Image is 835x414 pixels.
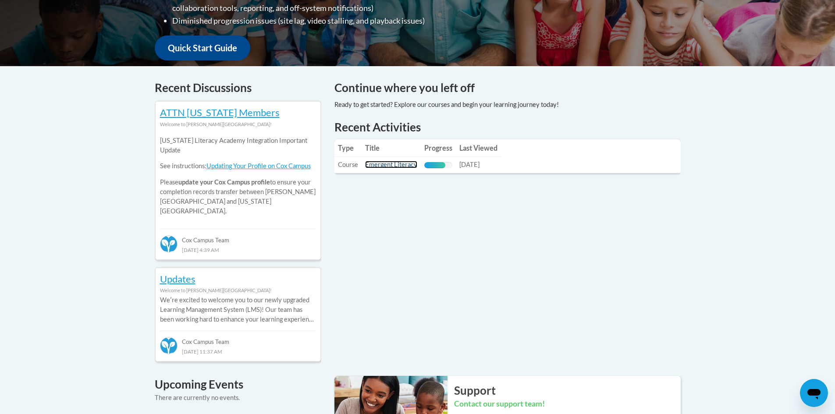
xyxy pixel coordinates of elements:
[155,35,250,60] a: Quick Start Guide
[155,79,321,96] h4: Recent Discussions
[160,337,178,354] img: Cox Campus Team
[160,161,316,171] p: See instructions:
[424,162,445,168] div: Progress, %
[160,120,316,129] div: Welcome to [PERSON_NAME][GEOGRAPHIC_DATA]!
[155,376,321,393] h4: Upcoming Events
[334,79,681,96] h4: Continue where you left off
[362,139,421,157] th: Title
[155,394,240,401] span: There are currently no events.
[338,161,358,168] span: Course
[206,162,311,170] a: Updating Your Profile on Cox Campus
[160,286,316,295] div: Welcome to [PERSON_NAME][GEOGRAPHIC_DATA]!
[178,178,270,186] b: update your Cox Campus profile
[160,295,316,324] p: Weʹre excited to welcome you to our newly upgraded Learning Management System (LMS)! Our team has...
[365,161,417,168] a: Emergent Literacy
[160,129,316,223] div: Please to ensure your completion records transfer between [PERSON_NAME][GEOGRAPHIC_DATA] and [US_...
[160,235,178,253] img: Cox Campus Team
[456,139,501,157] th: Last Viewed
[160,106,280,118] a: ATTN [US_STATE] Members
[160,331,316,347] div: Cox Campus Team
[160,273,195,285] a: Updates
[454,399,681,410] h3: Contact our support team!
[160,136,316,155] p: [US_STATE] Literacy Academy Integration Important Update
[421,139,456,157] th: Progress
[459,161,480,168] span: [DATE]
[334,119,681,135] h1: Recent Activities
[172,14,473,27] li: Diminished progression issues (site lag, video stalling, and playback issues)
[160,347,316,356] div: [DATE] 11:37 AM
[454,382,681,398] h2: Support
[160,229,316,244] div: Cox Campus Team
[334,139,362,157] th: Type
[800,379,828,407] iframe: Button to launch messaging window
[160,245,316,255] div: [DATE] 4:39 AM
